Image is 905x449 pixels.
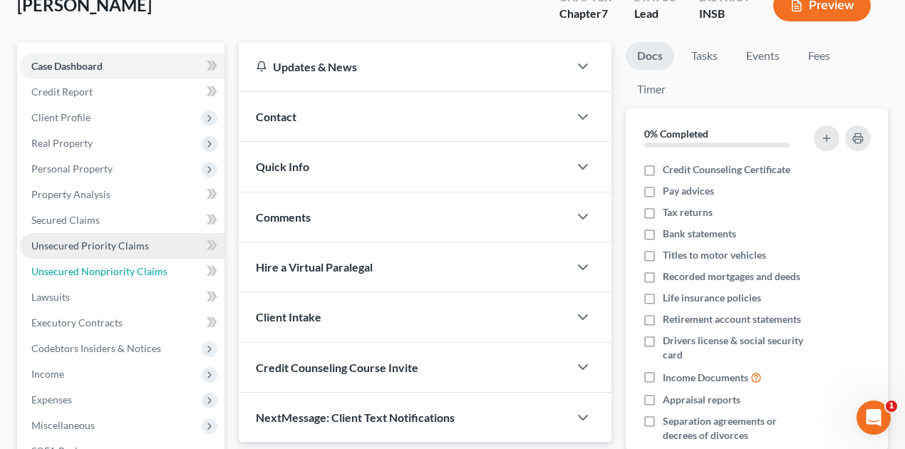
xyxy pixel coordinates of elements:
span: Unsecured Priority Claims [31,239,149,252]
span: NextMessage: Client Text Notifications [256,411,455,424]
span: Expenses [31,393,72,406]
div: Chapter [559,6,611,22]
span: Secured Claims [31,214,100,226]
div: INSB [699,6,750,22]
span: Unsecured Nonpriority Claims [31,265,167,277]
span: Lawsuits [31,291,70,303]
iframe: Intercom live chat [857,401,891,435]
a: Timer [626,76,677,103]
span: Hire a Virtual Paralegal [256,260,373,274]
a: Unsecured Nonpriority Claims [20,259,224,284]
span: 7 [601,6,608,20]
span: Drivers license & social security card [663,334,810,362]
span: Pay advices [663,184,714,198]
a: Property Analysis [20,182,224,207]
span: Property Analysis [31,188,110,200]
span: Credit Report [31,86,93,98]
span: Real Property [31,137,93,149]
span: Credit Counseling Course Invite [256,361,418,374]
span: Credit Counseling Certificate [663,162,790,177]
span: Bank statements [663,227,736,241]
a: Events [735,42,791,70]
span: Income [31,368,64,380]
span: Case Dashboard [31,60,103,72]
span: Executory Contracts [31,316,123,329]
strong: 0% Completed [644,128,708,140]
span: Appraisal reports [663,393,740,407]
div: Updates & News [256,59,552,74]
a: Case Dashboard [20,53,224,79]
span: Tax returns [663,205,713,220]
span: Miscellaneous [31,419,95,431]
a: Lawsuits [20,284,224,310]
div: Lead [634,6,676,22]
span: Codebtors Insiders & Notices [31,342,161,354]
span: Quick Info [256,160,309,173]
span: Separation agreements or decrees of divorces [663,414,810,443]
span: 1 [886,401,897,412]
span: Personal Property [31,162,113,175]
span: Client Profile [31,111,90,123]
a: Tasks [680,42,729,70]
span: Comments [256,210,311,224]
a: Executory Contracts [20,310,224,336]
a: Fees [797,42,842,70]
a: Secured Claims [20,207,224,233]
span: Recorded mortgages and deeds [663,269,800,284]
span: Income Documents [663,371,748,385]
a: Unsecured Priority Claims [20,233,224,259]
span: Client Intake [256,310,321,324]
span: Titles to motor vehicles [663,248,766,262]
a: Credit Report [20,79,224,105]
a: Docs [626,42,674,70]
span: Life insurance policies [663,291,761,305]
span: Retirement account statements [663,312,801,326]
span: Contact [256,110,296,123]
